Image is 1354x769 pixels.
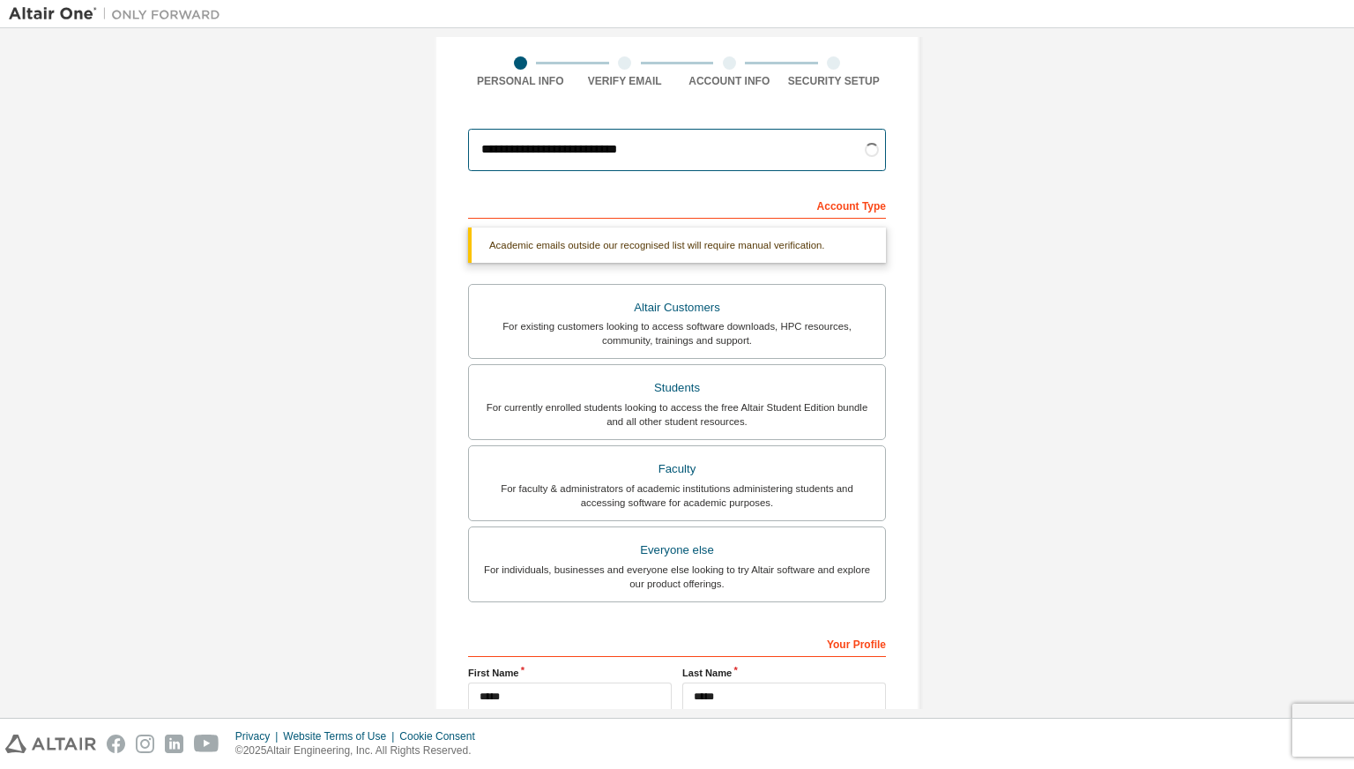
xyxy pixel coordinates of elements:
[573,74,678,88] div: Verify Email
[682,666,886,680] label: Last Name
[480,400,874,429] div: For currently enrolled students looking to access the free Altair Student Edition bundle and all ...
[480,538,874,563] div: Everyone else
[468,190,886,219] div: Account Type
[480,482,874,510] div: For faculty & administrators of academic institutions administering students and accessing softwa...
[235,729,283,743] div: Privacy
[480,319,874,347] div: For existing customers looking to access software downloads, HPC resources, community, trainings ...
[480,376,874,400] div: Students
[107,735,125,753] img: facebook.svg
[480,295,874,320] div: Altair Customers
[399,729,485,743] div: Cookie Consent
[677,74,782,88] div: Account Info
[235,743,486,758] p: © 2025 Altair Engineering, Inc. All Rights Reserved.
[9,5,229,23] img: Altair One
[136,735,154,753] img: instagram.svg
[468,74,573,88] div: Personal Info
[480,457,874,482] div: Faculty
[283,729,399,743] div: Website Terms of Use
[194,735,219,753] img: youtube.svg
[782,74,887,88] div: Security Setup
[165,735,183,753] img: linkedin.svg
[480,563,874,591] div: For individuals, businesses and everyone else looking to try Altair software and explore our prod...
[468,629,886,657] div: Your Profile
[5,735,96,753] img: altair_logo.svg
[468,228,886,263] div: Academic emails outside our recognised list will require manual verification.
[468,666,672,680] label: First Name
